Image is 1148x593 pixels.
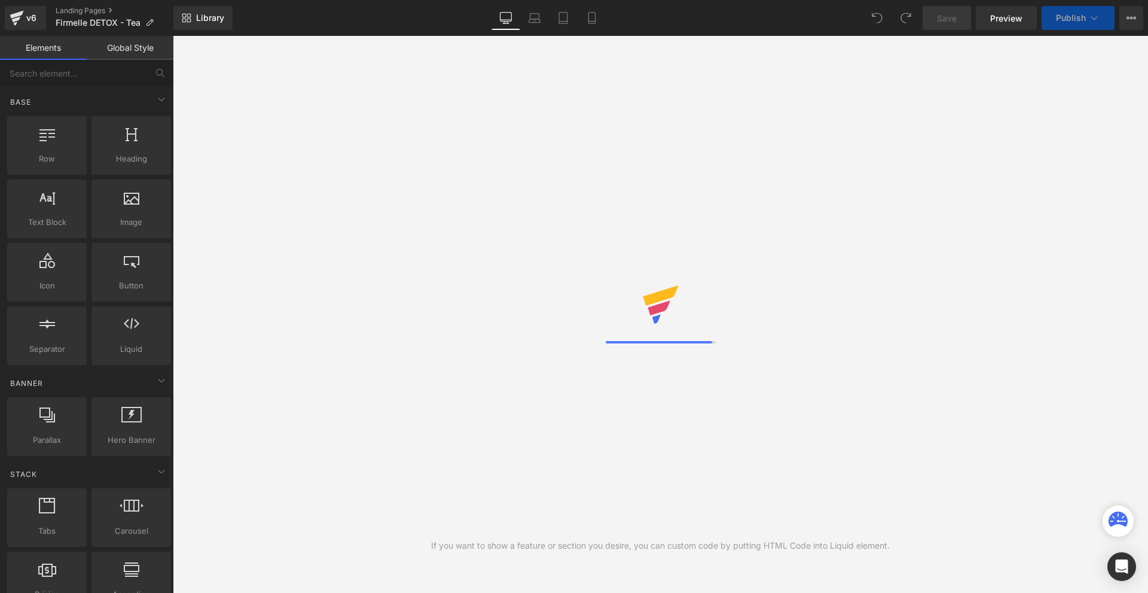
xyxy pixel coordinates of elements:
span: Hero Banner [95,434,167,446]
span: Stack [9,469,38,480]
span: Publish [1056,13,1086,23]
span: Liquid [95,343,167,355]
span: Parallax [11,434,83,446]
a: Tablet [549,6,578,30]
a: Laptop [520,6,549,30]
div: Open Intercom Messenger [1107,552,1136,581]
span: Library [196,13,224,23]
a: v6 [5,6,46,30]
a: New Library [173,6,233,30]
a: Global Style [87,36,173,60]
span: Carousel [95,525,167,537]
a: Desktop [491,6,520,30]
span: Separator [11,343,83,355]
span: Base [9,96,32,108]
span: Tabs [11,525,83,537]
span: Banner [9,378,44,389]
button: More [1119,6,1143,30]
span: Image [95,216,167,229]
span: Firmelle DETOX - Tea [56,18,141,28]
span: Text Block [11,216,83,229]
button: Redo [894,6,918,30]
span: Row [11,153,83,165]
span: Button [95,279,167,292]
span: Preview [990,12,1022,25]
div: If you want to show a feature or section you desire, you can custom code by putting HTML Code int... [431,539,890,552]
a: Mobile [578,6,606,30]
button: Publish [1042,6,1115,30]
span: Heading [95,153,167,165]
span: Icon [11,279,83,292]
span: Save [937,12,957,25]
button: Undo [865,6,889,30]
div: v6 [24,10,39,26]
a: Preview [976,6,1037,30]
a: Landing Pages [56,6,173,16]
